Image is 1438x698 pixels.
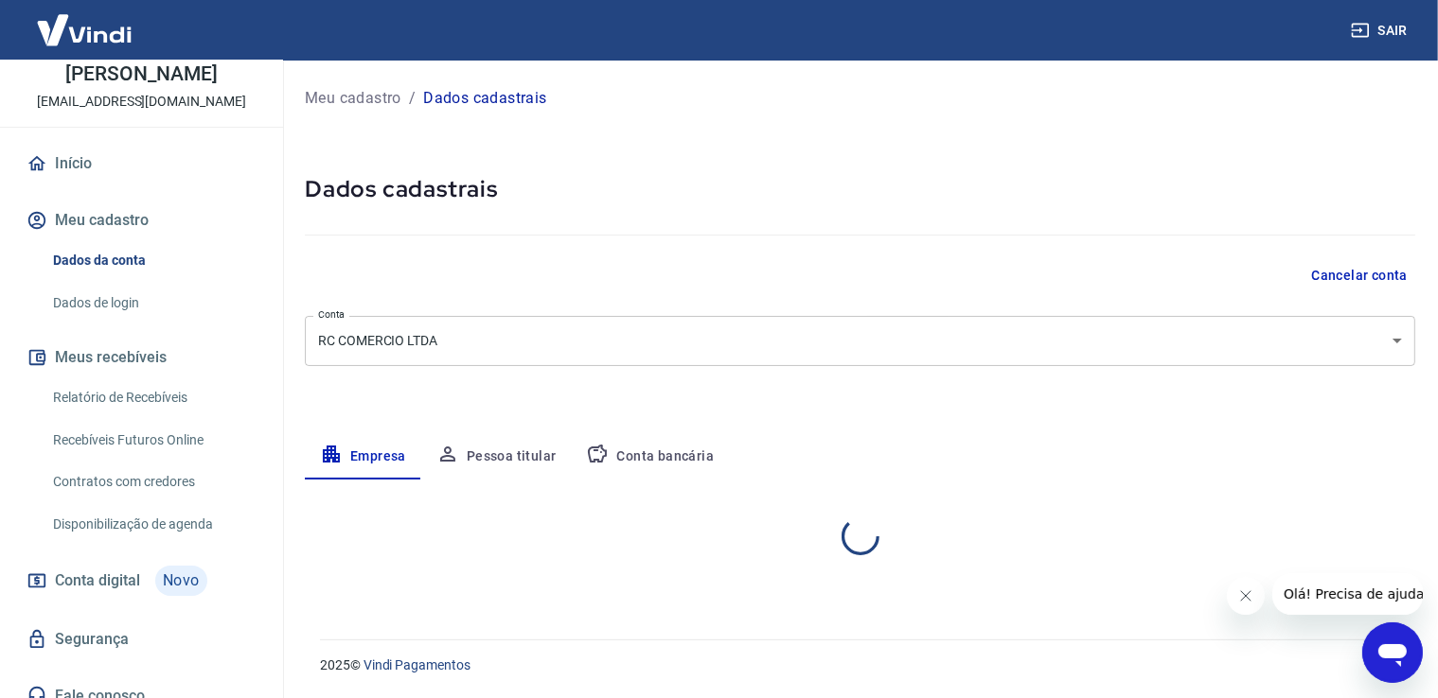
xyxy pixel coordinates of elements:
[155,566,207,596] span: Novo
[55,567,140,594] span: Conta digital
[305,87,401,110] a: Meu cadastro
[1272,573,1423,615] iframe: Mensagem da empresa
[11,13,159,28] span: Olá! Precisa de ajuda?
[23,337,260,378] button: Meus recebíveis
[364,657,470,672] a: Vindi Pagamentos
[1304,258,1415,293] button: Cancelar conta
[320,655,1393,675] p: 2025 ©
[305,434,421,480] button: Empresa
[409,87,416,110] p: /
[65,64,217,84] p: [PERSON_NAME]
[45,378,260,417] a: Relatório de Recebíveis
[1347,13,1415,48] button: Sair
[23,558,260,603] a: Conta digitalNovo
[318,307,345,322] label: Conta
[23,1,146,59] img: Vindi
[45,505,260,544] a: Disponibilização de agenda
[571,434,729,480] button: Conta bancária
[1362,622,1423,683] iframe: Botão para abrir a janela de mensagens
[421,434,572,480] button: Pessoa titular
[305,316,1415,366] div: RC COMERCIO LTDA
[23,619,260,660] a: Segurança
[45,241,260,280] a: Dados da conta
[423,87,546,110] p: Dados cadastrais
[1227,577,1265,615] iframe: Fechar mensagem
[45,421,260,460] a: Recebíveis Futuros Online
[37,92,246,112] p: [EMAIL_ADDRESS][DOMAIN_NAME]
[45,462,260,501] a: Contratos com credores
[23,143,260,184] a: Início
[45,284,260,323] a: Dados de login
[305,174,1415,204] h5: Dados cadastrais
[23,200,260,241] button: Meu cadastro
